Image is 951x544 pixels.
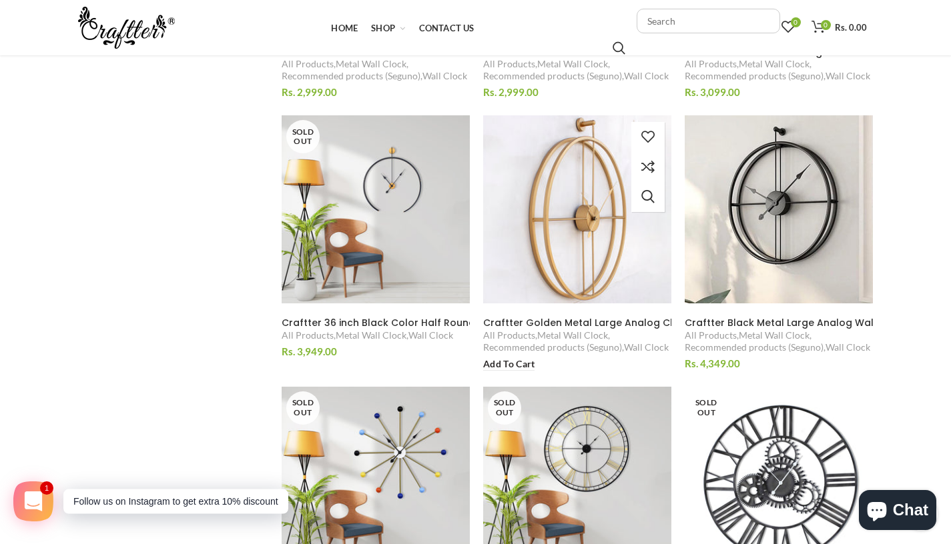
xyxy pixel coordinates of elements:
a: Shop [364,15,412,41]
a: Craftter Golden Metal Large Analog Clock [483,317,671,329]
a: Recommended products (Seguno) [483,70,622,82]
a: Recommended products (Seguno) [483,341,622,353]
a: Wall Clock [422,70,467,82]
a: Wall Clock [624,341,669,353]
input: Search [637,9,780,33]
a: Metal Wall Clock [739,58,810,70]
span: Rs. 2,999.00 [483,86,539,98]
a: Contact Us [412,15,481,41]
a: Recommended products (Seguno) [685,341,824,353]
a: Wall Clock [826,70,870,82]
span: Rs. 3,949.00 [282,345,337,357]
div: , , , [483,58,671,82]
span: 1 [41,482,53,494]
div: , , [282,329,470,341]
a: Metal Wall Clock [537,329,608,341]
span: Sold Out [286,120,320,153]
div: , , , [483,329,671,353]
span: Sold Out [286,391,320,425]
a: Wall Clock [408,329,453,341]
a: All Products [483,58,535,70]
a: 0 [775,14,802,41]
span: Rs. 2,999.00 [282,86,337,98]
a: Recommended products (Seguno) [282,70,420,82]
a: 0 Rs. 0.00 [805,14,874,41]
a: Wall Clock [826,341,870,353]
a: Craftter Black Metal Large Analog Wall Clock [685,317,873,329]
a: Home [324,15,364,41]
span: Craftter Golden Metal Large Analog Clock [483,316,691,329]
a: All Products [282,58,334,70]
a: All Products [483,329,535,341]
span: Shop [371,23,395,33]
div: , , , [685,329,873,353]
a: Craftter 36 inch Black Color Half Round Large Metal Wall Clock Decorative Handing [282,317,470,329]
a: Add to wishlist [631,122,665,152]
a: Metal Wall Clock [537,58,608,70]
span: Craftter 36 inch Black Color Half Round Large Metal Wall Clock Decorative Handing [282,316,689,329]
a: Metal Wall Clock [336,329,406,341]
div: , , , [282,58,470,82]
input: Search [613,41,625,55]
inbox-online-store-chat: Shopify online store chat [855,490,940,533]
span: Rs. 4,349.00 [685,357,740,369]
span: Sold Out [689,391,723,425]
a: All Products [282,329,334,341]
a: Metal Wall Clock [336,58,406,70]
span: Rs. 3,099.00 [685,86,740,98]
a: Recommended products (Seguno) [685,70,824,82]
a: All Products [685,329,737,341]
a: All Products [685,58,737,70]
span: Sold Out [488,391,521,425]
span: Contact Us [419,23,474,33]
a: Wall Clock [624,70,669,82]
span: 0 [791,17,801,27]
span: Rs. 0.00 [835,22,867,33]
span: Craftter Black Metal Large Analog Wall Clock [685,316,907,329]
a: Add to Cart [483,357,535,371]
span: 0 [821,20,831,30]
div: , , , [685,58,873,82]
span: Home [331,23,358,33]
a: Metal Wall Clock [739,329,810,341]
